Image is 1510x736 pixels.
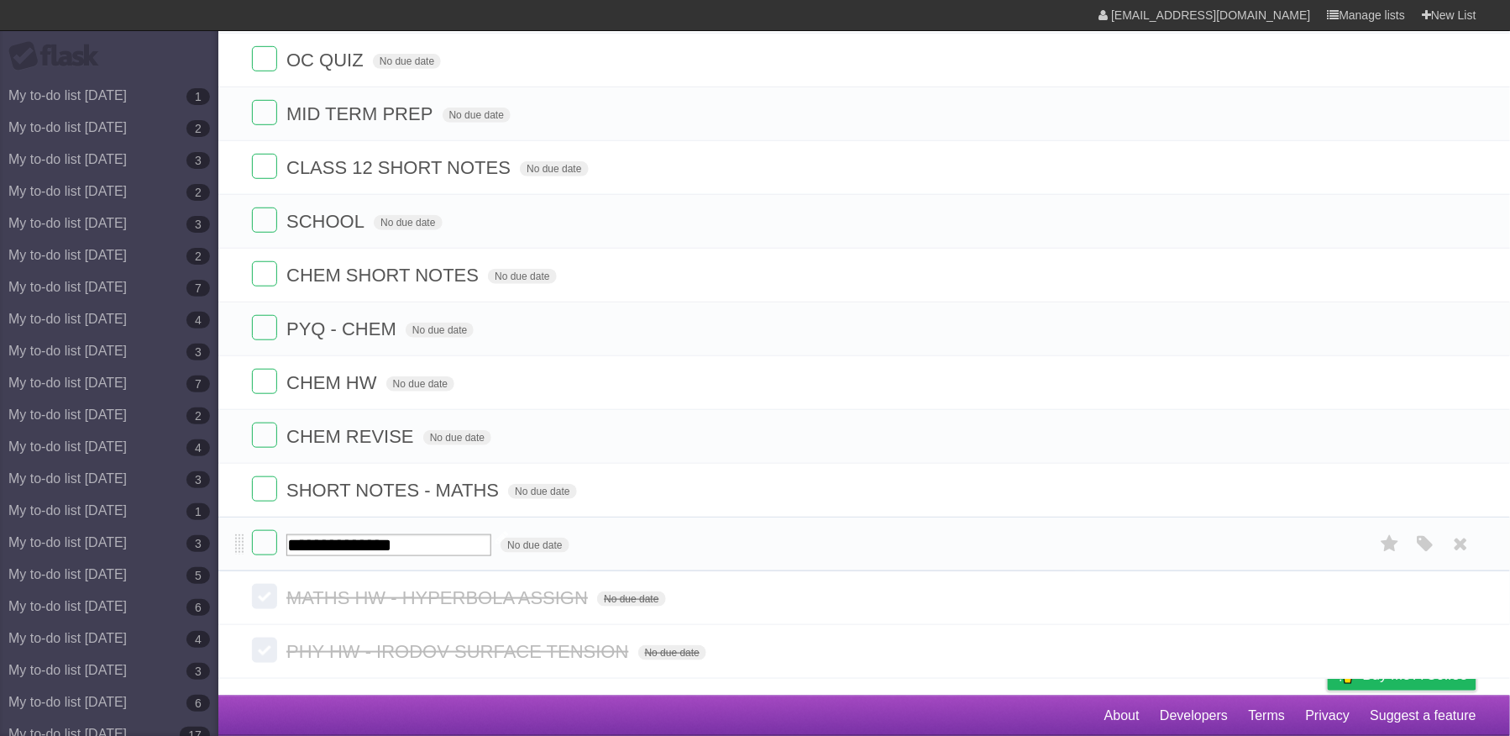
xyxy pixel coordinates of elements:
b: 4 [186,631,210,648]
b: 3 [186,471,210,488]
span: No due date [423,430,491,445]
label: Done [252,154,277,179]
span: SHORT NOTES - MATHS [286,480,503,501]
span: No due date [638,645,706,660]
span: No due date [373,54,441,69]
span: No due date [520,161,588,176]
span: No due date [443,108,511,123]
span: CHEM SHORT NOTES [286,265,483,286]
b: 3 [186,152,210,169]
b: 2 [186,184,210,201]
b: 4 [186,312,210,329]
span: CHEM REVISE [286,426,418,447]
span: No due date [501,538,569,553]
span: Buy me a coffee [1363,660,1468,690]
b: 7 [186,376,210,392]
span: MATHS HW - HYPERBOLA ASSIGN [286,587,592,608]
label: Done [252,423,277,448]
span: No due date [488,269,556,284]
b: 7 [186,280,210,297]
span: No due date [386,376,454,392]
label: Done [252,261,277,287]
b: 3 [186,344,210,360]
a: Terms [1249,700,1286,732]
b: 3 [186,535,210,552]
label: Done [252,100,277,125]
a: Suggest a feature [1371,700,1476,732]
b: 3 [186,663,210,680]
b: 1 [186,88,210,105]
label: Done [252,208,277,233]
a: Privacy [1306,700,1350,732]
b: 6 [186,695,210,712]
label: Done [252,638,277,663]
a: About [1104,700,1140,732]
b: 5 [186,567,210,584]
label: Star task [1374,530,1406,558]
span: OC QUIZ [286,50,368,71]
span: CHEM HW [286,372,381,393]
span: No due date [597,591,665,607]
span: MID TERM PREP [286,103,437,124]
a: Developers [1160,700,1228,732]
b: 3 [186,216,210,233]
b: 2 [186,120,210,137]
span: PHY HW - IRODOV SURFACE TENSION [286,641,632,662]
label: Done [252,584,277,609]
span: SCHOOL [286,211,369,232]
b: 6 [186,599,210,616]
span: CLASS 12 SHORT NOTES [286,157,515,178]
b: 2 [186,407,210,424]
b: 1 [186,503,210,520]
span: No due date [508,484,576,499]
b: 2 [186,248,210,265]
div: Flask [8,41,109,71]
label: Done [252,369,277,394]
span: PYQ - CHEM [286,318,401,339]
label: Done [252,46,277,71]
b: 4 [186,439,210,456]
span: No due date [406,323,474,338]
label: Done [252,315,277,340]
span: No due date [374,215,442,230]
label: Done [252,530,277,555]
label: Done [252,476,277,502]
